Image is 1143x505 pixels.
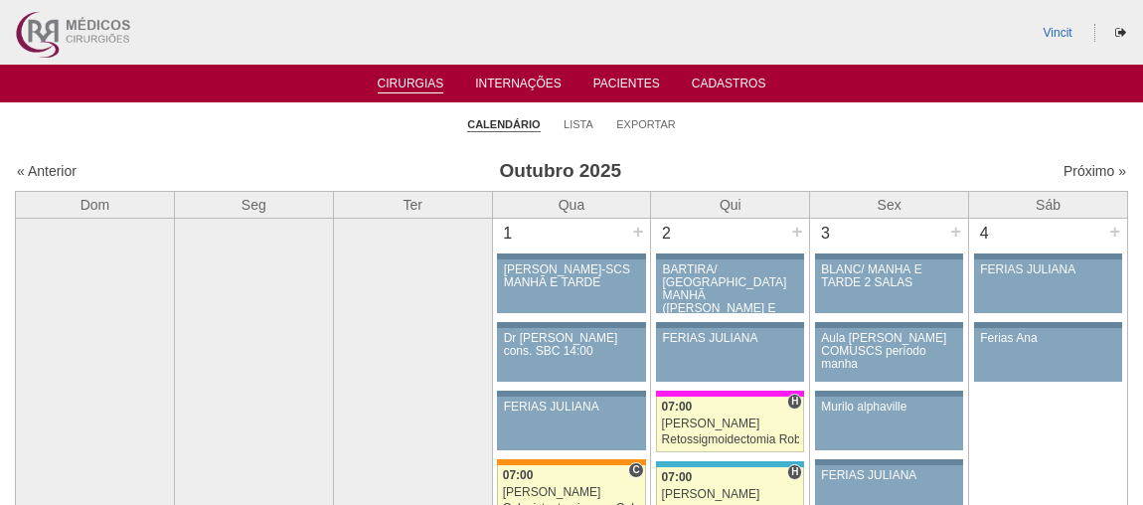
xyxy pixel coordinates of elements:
a: H 07:00 [PERSON_NAME] Retossigmoidectomia Robótica [656,397,804,452]
div: Murilo alphaville [821,401,957,414]
th: Seg [174,191,333,218]
th: Ter [333,191,492,218]
div: Key: Aviso [815,459,963,465]
div: Key: Aviso [656,253,804,259]
th: Qui [651,191,810,218]
div: BLANC/ MANHÃ E TARDE 2 SALAS [821,263,957,289]
a: FERIAS JULIANA [974,259,1122,313]
div: + [630,219,647,245]
div: Ferias Ana [980,332,1116,345]
div: Key: Pro Matre [656,391,804,397]
div: + [1106,219,1123,245]
div: 1 [493,219,523,249]
div: 2 [651,219,681,249]
div: + [789,219,806,245]
div: Key: Aviso [656,322,804,328]
div: FERIAS JULIANA [980,263,1116,276]
div: Key: Aviso [497,253,645,259]
a: Murilo alphaville [815,397,963,450]
span: 07:00 [662,400,693,414]
a: Cirurgias [378,77,444,93]
div: FERIAS JULIANA [663,332,799,345]
div: [PERSON_NAME]-SCS MANHÃ E TARDE [504,263,640,289]
a: BARTIRA/ [GEOGRAPHIC_DATA] MANHÃ ([PERSON_NAME] E ANA)/ SANTA JOANA -TARDE [656,259,804,313]
a: Aula [PERSON_NAME] COMUSCS período manha [815,328,963,382]
a: Pacientes [593,77,660,96]
a: Vincit [1044,26,1072,40]
div: 4 [969,219,999,249]
div: BARTIRA/ [GEOGRAPHIC_DATA] MANHÃ ([PERSON_NAME] E ANA)/ SANTA JOANA -TARDE [663,263,799,342]
a: Internações [475,77,562,96]
th: Sáb [969,191,1128,218]
span: Consultório [628,462,643,478]
div: + [948,219,965,245]
div: [PERSON_NAME] [662,488,799,501]
div: Key: Aviso [974,253,1122,259]
a: Calendário [467,117,540,132]
div: Key: Neomater [656,461,804,467]
div: Aula [PERSON_NAME] COMUSCS período manha [821,332,957,372]
div: Dr [PERSON_NAME] cons. SBC 14:00 [504,332,640,358]
th: Sex [810,191,969,218]
span: Hospital [787,394,802,410]
span: Hospital [787,464,802,480]
a: [PERSON_NAME]-SCS MANHÃ E TARDE [497,259,645,313]
a: « Anterior [17,163,77,179]
a: Exportar [616,117,676,131]
div: Key: Aviso [815,391,963,397]
a: Cadastros [692,77,766,96]
th: Dom [16,191,175,218]
h3: Outubro 2025 [283,157,838,186]
span: 07:00 [662,470,693,484]
a: Ferias Ana [974,328,1122,382]
span: 07:00 [503,468,534,482]
a: FERIAS JULIANA [497,397,645,450]
th: Qua [492,191,651,218]
div: Retossigmoidectomia Robótica [662,433,799,446]
a: Dr [PERSON_NAME] cons. SBC 14:00 [497,328,645,382]
div: Key: Aviso [815,253,963,259]
div: FERIAS JULIANA [504,401,640,414]
div: [PERSON_NAME] [662,418,799,430]
div: Key: Aviso [815,322,963,328]
a: Próximo » [1063,163,1126,179]
div: FERIAS JULIANA [821,469,957,482]
a: FERIAS JULIANA [656,328,804,382]
div: 3 [810,219,840,249]
a: BLANC/ MANHÃ E TARDE 2 SALAS [815,259,963,313]
div: Key: Aviso [497,322,645,328]
a: Lista [564,117,593,131]
div: [PERSON_NAME] [503,486,640,499]
div: Key: Aviso [497,391,645,397]
div: Key: São Luiz - SCS [497,459,645,465]
div: Key: Aviso [974,322,1122,328]
i: Sair [1115,27,1126,39]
